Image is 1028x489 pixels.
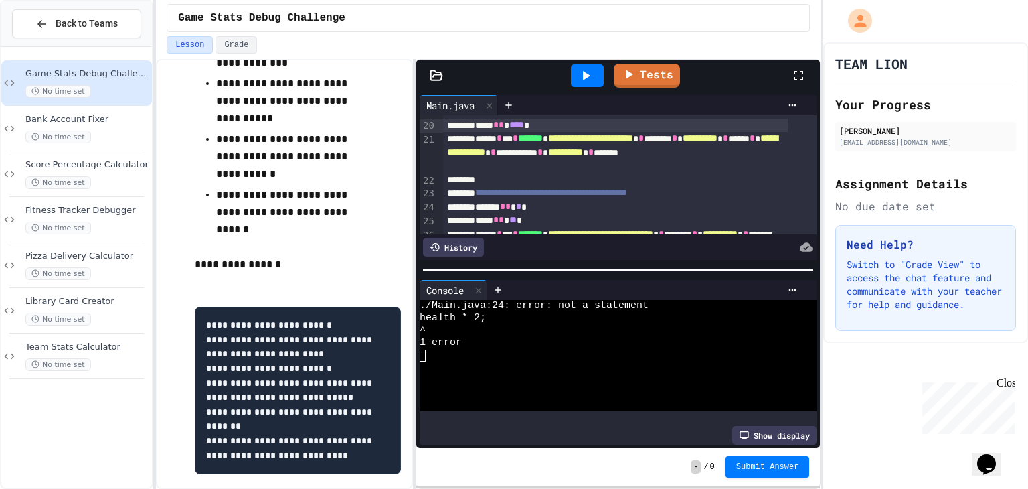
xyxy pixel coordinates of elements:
[420,187,436,201] div: 23
[420,280,487,300] div: Console
[25,251,149,262] span: Pizza Delivery Calculator
[56,17,118,31] span: Back to Teams
[167,36,213,54] button: Lesson
[917,377,1015,434] iframe: chat widget
[420,201,436,215] div: 24
[710,462,715,472] span: 0
[25,342,149,353] span: Team Stats Calculator
[420,283,470,297] div: Console
[25,205,149,216] span: Fitness Tracker Debugger
[420,337,462,349] span: 1 error
[25,176,91,189] span: No time set
[847,236,1005,253] h3: Need Help?
[12,9,141,38] button: Back to Teams
[420,312,486,324] span: health * 2;
[847,258,1005,311] p: Switch to "Grade View" to access the chat feature and communicate with your teacher for help and ...
[736,462,799,472] span: Submit Answer
[25,267,91,280] span: No time set
[420,98,481,113] div: Main.java
[839,125,1012,137] div: [PERSON_NAME]
[420,215,436,229] div: 25
[420,300,649,312] span: ./Main.java:24: error: not a statement
[25,358,91,371] span: No time set
[614,64,680,88] a: Tests
[834,5,875,36] div: My Account
[25,296,149,307] span: Library Card Creator
[732,426,817,445] div: Show display
[691,460,701,474] span: -
[25,114,149,125] span: Bank Account Fixer
[835,95,1016,114] h2: Your Progress
[25,131,91,143] span: No time set
[420,174,436,188] div: 22
[5,5,92,85] div: Chat with us now!Close
[835,174,1016,193] h2: Assignment Details
[420,95,498,115] div: Main.java
[703,462,708,472] span: /
[423,238,484,257] div: History
[839,137,1012,147] div: [EMAIL_ADDRESS][DOMAIN_NAME]
[835,198,1016,214] div: No due date set
[420,325,426,337] span: ^
[178,10,345,26] span: Game Stats Debug Challenge
[972,435,1015,476] iframe: chat widget
[25,159,149,171] span: Score Percentage Calculator
[725,456,810,478] button: Submit Answer
[25,222,91,234] span: No time set
[25,85,91,98] span: No time set
[25,313,91,326] span: No time set
[420,119,436,133] div: 20
[835,54,908,73] h1: TEAM LION
[420,229,436,257] div: 26
[420,133,436,174] div: 21
[25,68,149,80] span: Game Stats Debug Challenge
[216,36,257,54] button: Grade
